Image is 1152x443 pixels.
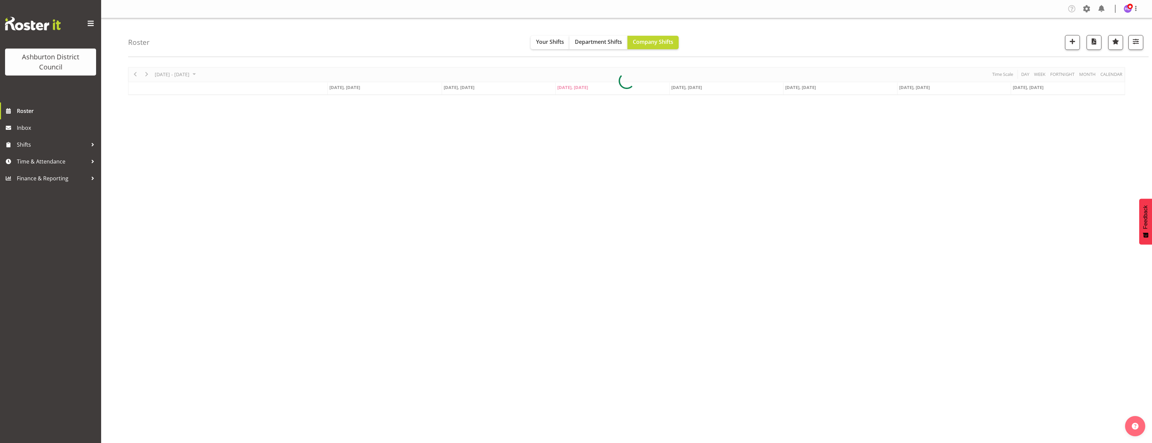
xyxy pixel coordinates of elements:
[531,36,569,49] button: Your Shifts
[575,38,622,46] span: Department Shifts
[5,17,61,30] img: Rosterit website logo
[17,173,88,183] span: Finance & Reporting
[17,106,98,116] span: Roster
[1108,35,1123,50] button: Highlight an important date within the roster.
[17,140,88,150] span: Shifts
[627,36,679,49] button: Company Shifts
[569,36,627,49] button: Department Shifts
[633,38,673,46] span: Company Shifts
[1132,423,1139,430] img: help-xxl-2.png
[1065,35,1080,50] button: Add a new shift
[17,123,98,133] span: Inbox
[128,38,150,46] h4: Roster
[1124,5,1132,13] img: hayley-dickson3805.jpg
[12,52,89,72] div: Ashburton District Council
[536,38,564,46] span: Your Shifts
[1139,199,1152,244] button: Feedback - Show survey
[1143,205,1149,229] span: Feedback
[17,156,88,167] span: Time & Attendance
[1087,35,1101,50] button: Download a PDF of the roster according to the set date range.
[1128,35,1143,50] button: Filter Shifts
